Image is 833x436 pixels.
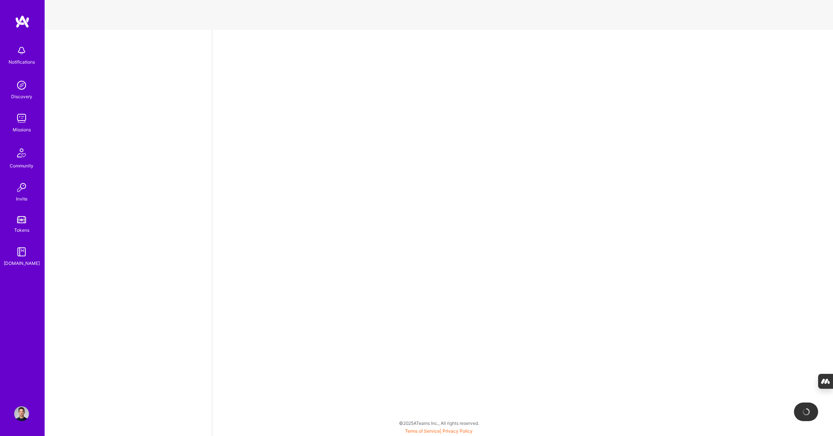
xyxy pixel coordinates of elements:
[4,259,40,267] div: [DOMAIN_NAME]
[14,226,29,234] div: Tokens
[405,428,440,434] a: Terms of Service
[13,144,30,162] img: Community
[17,216,26,223] img: tokens
[801,407,811,416] img: loading
[14,180,29,195] img: Invite
[16,195,28,203] div: Invite
[14,111,29,126] img: teamwork
[13,126,31,134] div: Missions
[14,43,29,58] img: bell
[15,15,30,28] img: logo
[443,428,473,434] a: Privacy Policy
[10,162,33,170] div: Community
[14,406,29,421] img: User Avatar
[11,93,32,100] div: Discovery
[9,58,35,66] div: Notifications
[45,414,833,432] div: © 2025 ATeams Inc., All rights reserved.
[14,244,29,259] img: guide book
[14,78,29,93] img: discovery
[405,428,473,434] span: |
[12,406,31,421] a: User Avatar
